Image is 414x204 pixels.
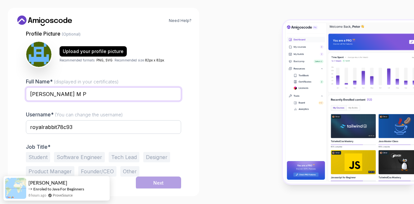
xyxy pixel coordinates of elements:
[26,87,181,101] input: Enter your Full Name
[26,152,50,162] button: Student
[26,42,51,67] img: user profile image
[153,180,164,186] div: Next
[5,178,26,199] img: provesource social proof notification image
[54,79,119,84] span: (displayed in your certificates)
[60,58,165,63] p: Recommended formats: . Recommended size: .
[54,152,105,162] button: Software Engineer
[143,152,170,162] button: Designer
[120,166,139,177] button: Other
[26,30,181,38] p: Profile Picture
[26,111,123,118] label: Username*
[60,46,127,57] button: Upload your profile picture
[55,112,123,117] span: (You can change the username)
[145,58,164,62] span: 82px x 82px
[63,48,124,55] div: Upload your profile picture
[26,166,74,177] button: Product Manager
[26,144,181,150] p: Job Title*
[96,58,113,62] span: PNG, SVG
[26,78,119,85] label: Full Name*
[62,32,81,37] span: (Optional)
[283,20,414,184] img: Amigoscode Dashboard
[16,16,74,26] a: Home link
[33,187,84,191] a: Enroled to Java For Beginners
[28,180,67,186] span: [PERSON_NAME]
[136,177,181,189] button: Next
[28,192,46,198] span: 8 hours ago
[109,152,139,162] button: Tech Lead
[169,18,191,23] a: Need Help?
[53,192,73,198] a: ProveSource
[78,166,116,177] button: Founder/CEO
[26,120,181,134] input: Enter your Username
[28,186,33,191] span: ->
